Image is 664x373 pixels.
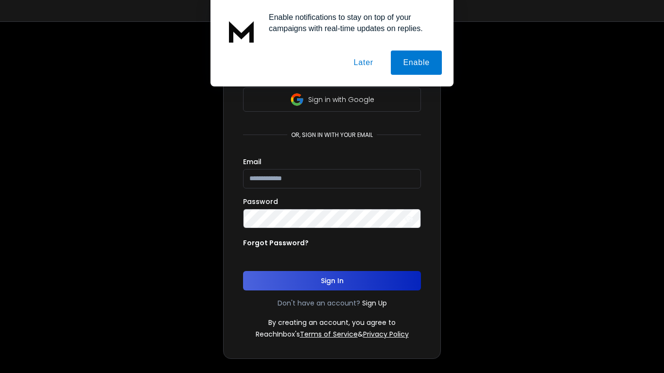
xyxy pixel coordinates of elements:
label: Email [243,158,262,165]
p: ReachInbox's & [256,329,409,339]
button: Sign In [243,271,421,290]
p: By creating an account, you agree to [268,318,396,327]
p: Sign in with Google [308,95,374,104]
div: Enable notifications to stay on top of your campaigns with real-time updates on replies. [261,12,442,34]
p: Don't have an account? [278,298,360,308]
a: Privacy Policy [363,329,409,339]
p: Forgot Password? [243,238,309,248]
a: Sign Up [362,298,387,308]
button: Later [341,51,385,75]
img: notification icon [222,12,261,51]
label: Password [243,198,278,205]
a: Terms of Service [300,329,358,339]
p: or, sign in with your email [287,131,377,139]
button: Enable [391,51,442,75]
button: Sign in with Google [243,87,421,112]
